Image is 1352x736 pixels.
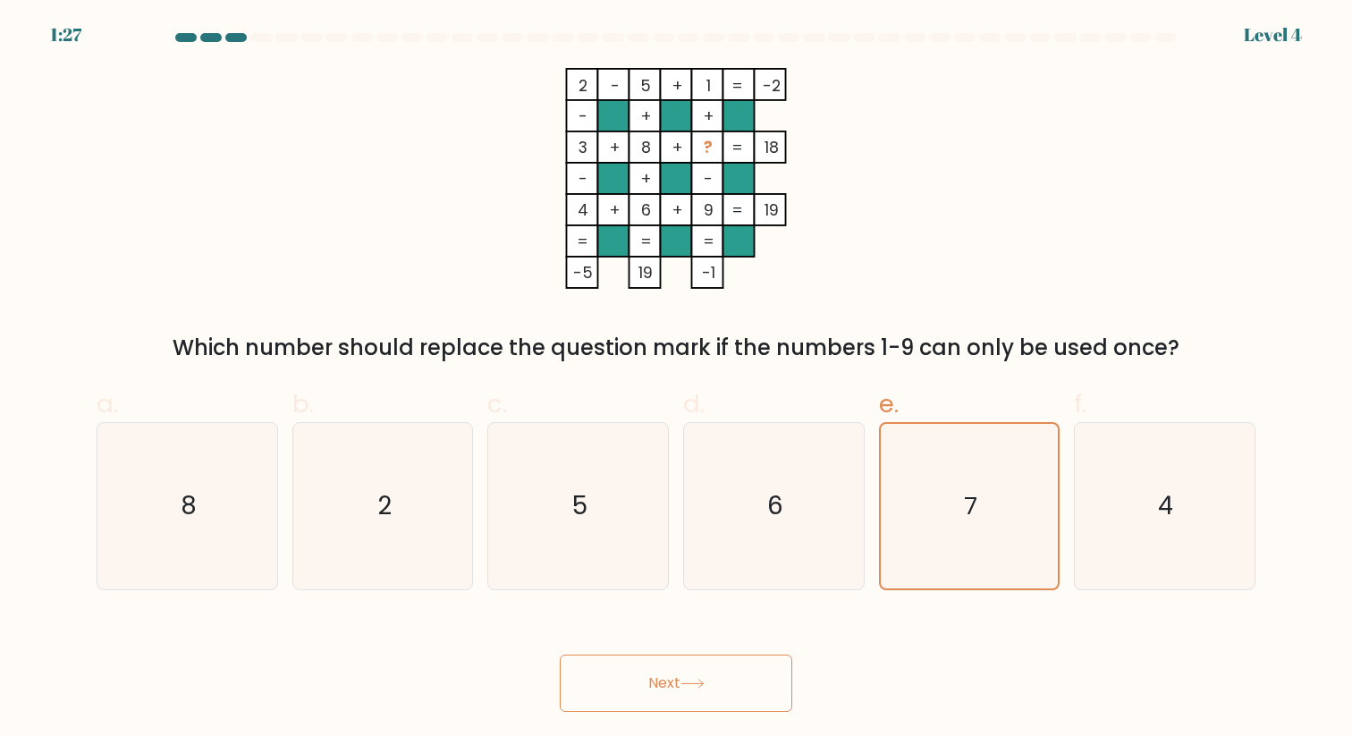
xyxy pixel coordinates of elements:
tspan: -2 [763,74,781,97]
text: 7 [964,488,977,523]
tspan: + [672,74,683,97]
div: 1:27 [50,21,81,48]
tspan: -5 [573,261,593,283]
tspan: + [640,167,652,190]
tspan: 1 [706,74,711,97]
tspan: 19 [638,261,653,283]
tspan: + [703,105,714,127]
tspan: 2 [579,74,587,97]
tspan: - [579,105,587,127]
tspan: = [703,230,714,252]
tspan: + [640,105,652,127]
div: Level 4 [1244,21,1302,48]
span: d. [683,386,705,421]
text: 5 [572,488,587,523]
tspan: + [672,136,683,158]
tspan: = [731,136,743,158]
tspan: + [672,199,683,221]
tspan: - [611,74,620,97]
tspan: + [609,199,621,221]
tspan: = [577,230,588,252]
div: Which number should replace the question mark if the numbers 1-9 can only be used once? [107,332,1245,364]
text: 2 [377,488,392,523]
span: b. [292,386,314,421]
tspan: -1 [702,261,715,283]
text: 4 [1158,488,1174,523]
tspan: 4 [578,199,588,221]
tspan: 9 [704,199,714,221]
tspan: + [609,136,621,158]
span: c. [487,386,507,421]
tspan: = [640,230,652,252]
tspan: 8 [641,136,651,158]
tspan: = [731,74,743,97]
tspan: 19 [765,199,779,221]
span: a. [97,386,118,421]
button: Next [560,655,792,712]
span: e. [879,386,899,421]
text: 8 [181,488,197,523]
tspan: ? [704,136,713,158]
tspan: - [704,167,713,190]
tspan: 18 [765,136,779,158]
tspan: - [579,167,587,190]
text: 6 [767,488,783,523]
span: f. [1074,386,1086,421]
tspan: 6 [641,199,651,221]
tspan: = [731,199,743,221]
tspan: 5 [640,74,651,97]
tspan: 3 [579,136,587,158]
